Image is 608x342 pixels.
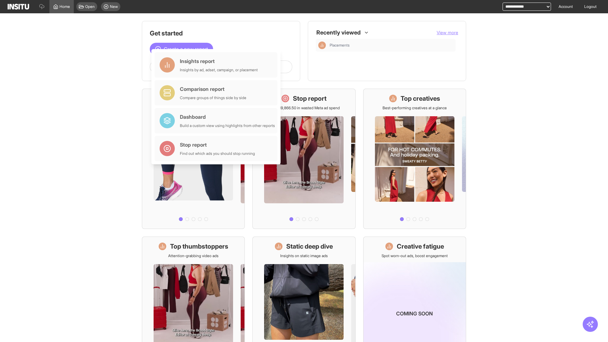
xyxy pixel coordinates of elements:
div: Insights [318,41,326,49]
span: Create a new report [164,45,208,53]
div: Dashboard [180,113,275,121]
span: Open [85,4,95,9]
div: Find out which ads you should stop running [180,151,255,156]
div: Compare groups of things side by side [180,95,246,100]
div: Insights report [180,57,258,65]
span: View more [437,30,458,35]
span: Placements [330,43,350,48]
a: Top creativesBest-performing creatives at a glance [363,89,466,229]
h1: Stop report [293,94,326,103]
a: Stop reportSave £19,866.50 in wasted Meta ad spend [252,89,355,229]
div: Build a custom view using highlights from other reports [180,123,275,128]
a: What's live nowSee all active ads instantly [142,89,245,229]
p: Save £19,866.50 in wasted Meta ad spend [268,105,340,111]
p: Best-performing creatives at a glance [383,105,447,111]
div: Stop report [180,141,255,149]
h1: Top creatives [401,94,440,103]
span: New [110,4,118,9]
div: Insights by ad, adset, campaign, or placement [180,67,258,73]
img: Logo [8,4,29,9]
button: Create a new report [150,43,213,55]
span: Placements [330,43,453,48]
h1: Static deep dive [286,242,333,251]
h1: Get started [150,29,292,38]
div: Comparison report [180,85,246,93]
span: Home [60,4,70,9]
p: Attention-grabbing video ads [168,253,218,258]
h1: Top thumbstoppers [170,242,228,251]
button: View more [437,29,458,36]
p: Insights on static image ads [280,253,328,258]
